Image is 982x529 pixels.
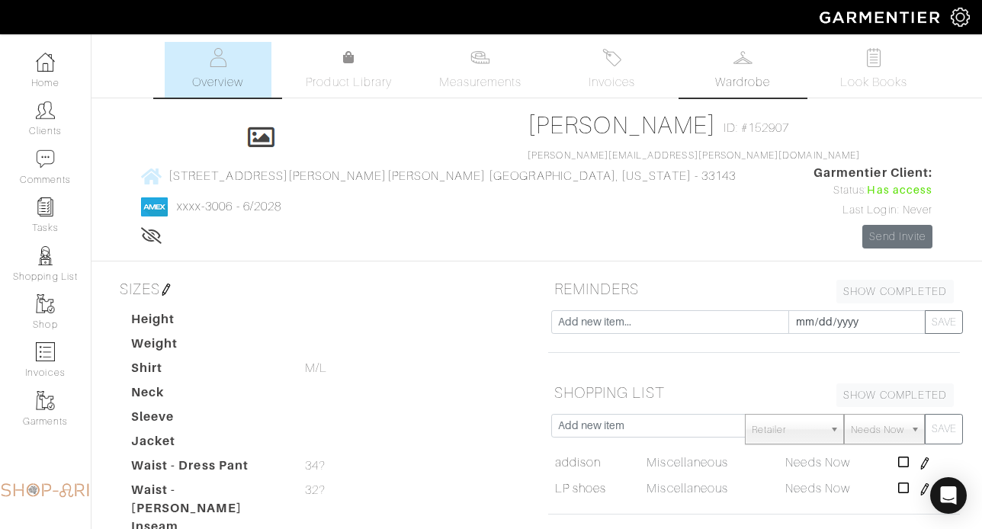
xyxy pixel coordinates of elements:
[862,225,932,248] a: Send Invite
[114,274,525,304] h5: SIZES
[752,415,823,445] span: Retailer
[305,457,326,475] span: 34?
[36,53,55,72] img: dashboard-icon-dbcd8f5a0b271acd01030246c82b418ddd0df26cd7fceb0bd07c9910d44c42f6.png
[814,182,932,199] div: Status:
[555,454,601,472] a: addison
[785,456,849,470] span: Needs Now
[306,73,392,91] span: Product Library
[120,359,294,383] dt: Shirt
[120,310,294,335] dt: Height
[733,48,753,67] img: wardrobe-487a4870c1b7c33e795ec22d11cfc2ed9d08956e64fb3008fe2437562e282088.svg
[951,8,970,27] img: gear-icon-white-bd11855cb880d31180b6d7d6211b90ccbf57a29d726f0c71d8c61bd08dd39cc2.png
[528,111,716,139] a: [PERSON_NAME]
[820,42,927,98] a: Look Books
[120,481,294,518] dt: Waist - [PERSON_NAME]
[865,48,884,67] img: todo-9ac3debb85659649dc8f770b8b6100bb5dab4b48dedcbae339e5042a72dfd3cc.svg
[814,164,932,182] span: Garmentier Client:
[836,280,954,303] a: SHOW COMPLETED
[120,432,294,457] dt: Jacket
[647,456,728,470] span: Miscellaneous
[296,49,403,91] a: Product Library
[120,457,294,481] dt: Waist - Dress Pant
[548,377,960,408] h5: SHOPPING LIST
[141,166,736,185] a: [STREET_ADDRESS][PERSON_NAME][PERSON_NAME] [GEOGRAPHIC_DATA], [US_STATE] - 33143
[589,73,635,91] span: Invoices
[36,294,55,313] img: garments-icon-b7da505a4dc4fd61783c78ac3ca0ef83fa9d6f193b1c9dc38574b1d14d53ca28.png
[120,383,294,408] dt: Neck
[930,477,967,514] div: Open Intercom Messenger
[192,73,243,91] span: Overview
[919,483,931,495] img: pen-cf24a1663064a2ec1b9c1bd2387e9de7a2fa800b781884d57f21acf72779bad2.png
[36,101,55,120] img: clients-icon-6bae9207a08558b7cb47a8932f037763ab4055f8c8b6bfacd5dc20c3e0201464.png
[168,169,736,183] span: [STREET_ADDRESS][PERSON_NAME][PERSON_NAME] [GEOGRAPHIC_DATA], [US_STATE] - 33143
[177,200,281,213] a: xxxx-3006 - 6/2028
[840,73,908,91] span: Look Books
[548,274,960,304] h5: REMINDERS
[36,246,55,265] img: stylists-icon-eb353228a002819b7ec25b43dbf5f0378dd9e0616d9560372ff212230b889e62.png
[715,73,770,91] span: Wardrobe
[120,335,294,359] dt: Weight
[836,383,954,407] a: SHOW COMPLETED
[427,42,534,98] a: Measurements
[528,150,860,161] a: [PERSON_NAME][EMAIL_ADDRESS][PERSON_NAME][DOMAIN_NAME]
[551,310,789,334] input: Add new item...
[305,481,326,499] span: 32?
[925,310,963,334] button: SAVE
[160,284,172,296] img: pen-cf24a1663064a2ec1b9c1bd2387e9de7a2fa800b781884d57f21acf72779bad2.png
[141,197,168,216] img: american_express-1200034d2e149cdf2cc7894a33a747db654cf6f8355cb502592f1d228b2ac700.png
[165,42,271,98] a: Overview
[814,202,932,219] div: Last Login: Never
[867,182,932,199] span: Has access
[36,342,55,361] img: orders-icon-0abe47150d42831381b5fb84f609e132dff9fe21cb692f30cb5eec754e2cba89.png
[208,48,227,67] img: basicinfo-40fd8af6dae0f16599ec9e87c0ef1c0a1fdea2edbe929e3d69a839185d80c458.svg
[36,197,55,216] img: reminder-icon-8004d30b9f0a5d33ae49ab947aed9ed385cf756f9e5892f1edd6e32f2345188e.png
[36,149,55,168] img: comment-icon-a0a6a9ef722e966f86d9cbdc48e553b5cf19dbc54f86b18d962a5391bc8f6eb6.png
[919,457,931,470] img: pen-cf24a1663064a2ec1b9c1bd2387e9de7a2fa800b781884d57f21acf72779bad2.png
[558,42,665,98] a: Invoices
[555,479,606,498] a: LP shoes
[120,408,294,432] dt: Sleeve
[785,482,849,495] span: Needs Now
[724,119,790,137] span: ID: #152907
[470,48,489,67] img: measurements-466bbee1fd09ba9460f595b01e5d73f9e2bff037440d3c8f018324cb6cdf7a4a.svg
[925,414,963,444] button: SAVE
[551,414,746,438] input: Add new item
[812,4,951,30] img: garmentier-logo-header-white-b43fb05a5012e4ada735d5af1a66efaba907eab6374d6393d1fbf88cb4ef424d.png
[305,359,327,377] span: M/L
[647,482,728,495] span: Miscellaneous
[602,48,621,67] img: orders-27d20c2124de7fd6de4e0e44c1d41de31381a507db9b33961299e4e07d508b8c.svg
[689,42,796,98] a: Wardrobe
[851,415,904,445] span: Needs Now
[36,391,55,410] img: garments-icon-b7da505a4dc4fd61783c78ac3ca0ef83fa9d6f193b1c9dc38574b1d14d53ca28.png
[439,73,522,91] span: Measurements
